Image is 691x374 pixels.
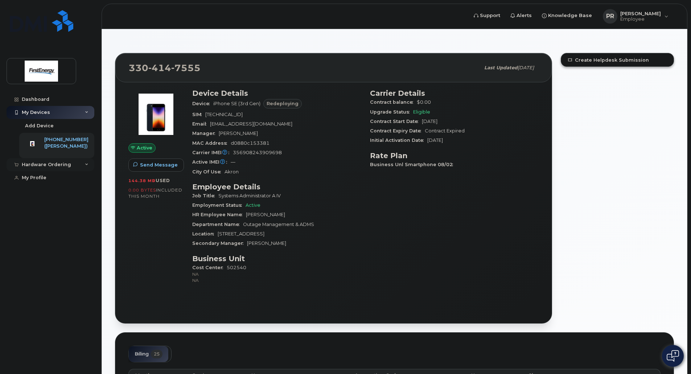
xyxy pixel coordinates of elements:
span: Contract Start Date [370,119,422,124]
span: Upgrade Status [370,109,413,115]
span: $0.00 [417,99,431,105]
span: Email [192,121,210,127]
span: MAC Address [192,140,231,146]
span: Department Name [192,222,243,227]
span: used [156,178,170,183]
span: Eligible [413,109,430,115]
span: Systems Administrator A IV [218,193,281,198]
span: Business Unl Smartphone 08/02 [370,162,457,167]
span: Cost Center [192,265,227,270]
span: 0.00 Bytes [128,188,156,193]
span: [EMAIL_ADDRESS][DOMAIN_NAME] [210,121,292,127]
span: Active [137,144,152,151]
span: Secondary Manager [192,241,247,246]
span: [PERSON_NAME] [246,212,285,217]
span: [DATE] [518,65,534,70]
span: Location [192,231,218,237]
h3: Device Details [192,89,361,98]
h3: Employee Details [192,182,361,191]
p: NA [192,271,361,277]
span: Send Message [140,161,178,168]
span: 330 [129,62,201,73]
span: [DATE] [427,137,443,143]
span: SIM [192,112,205,117]
span: 356908243909698 [233,150,282,155]
span: Contract balance [370,99,417,105]
span: — [231,159,235,165]
span: Active IMEI [192,159,231,165]
h3: Rate Plan [370,151,539,160]
span: 7555 [171,62,201,73]
span: [TECHNICAL_ID] [205,112,243,117]
span: Redeploying [267,100,299,107]
span: [DATE] [422,119,437,124]
span: Initial Activation Date [370,137,427,143]
span: 414 [148,62,171,73]
span: d0880c153381 [231,140,270,146]
h3: Business Unit [192,254,361,263]
span: City Of Use [192,169,225,174]
span: [PERSON_NAME] [247,241,286,246]
span: iPhone SE (3rd Gen) [213,101,260,106]
span: Outage Management & ADMS [243,222,314,227]
span: Manager [192,131,219,136]
span: Akron [225,169,239,174]
span: [PERSON_NAME] [219,131,258,136]
span: [STREET_ADDRESS] [218,231,264,237]
button: Send Message [128,159,184,172]
span: 144.38 MB [128,178,156,183]
p: NA [192,277,361,283]
span: Contract Expiry Date [370,128,425,133]
img: Open chat [667,350,679,362]
img: image20231002-3703462-1angbar.jpeg [134,93,178,136]
span: Active [246,202,260,208]
span: Carrier IMEI [192,150,233,155]
span: Employment Status [192,202,246,208]
span: 502540 [192,265,361,284]
span: Job Title [192,193,218,198]
span: Last updated [484,65,518,70]
span: Device [192,101,213,106]
a: Create Helpdesk Submission [561,53,674,66]
h3: Carrier Details [370,89,539,98]
span: Contract Expired [425,128,465,133]
span: HR Employee Name [192,212,246,217]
